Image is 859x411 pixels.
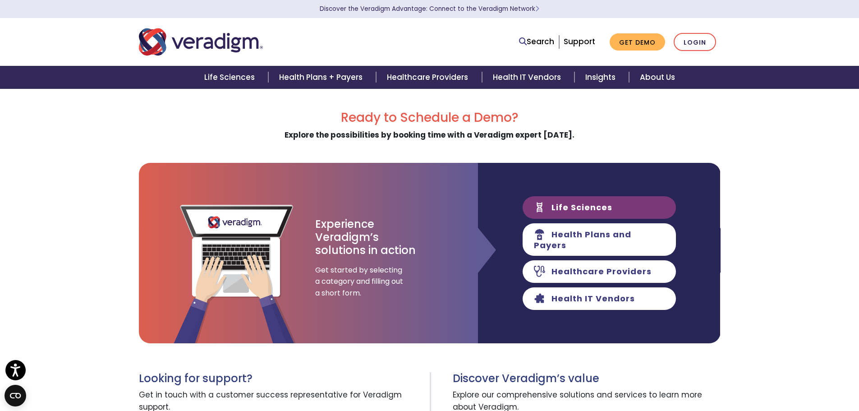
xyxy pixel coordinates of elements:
a: Discover the Veradigm Advantage: Connect to the Veradigm NetworkLearn More [320,5,539,13]
h3: Experience Veradigm’s solutions in action [315,218,417,257]
a: Health IT Vendors [482,66,574,89]
button: Open CMP widget [5,385,26,406]
h2: Ready to Schedule a Demo? [139,110,721,125]
a: Get Demo [610,33,665,51]
a: Healthcare Providers [376,66,482,89]
strong: Explore the possibilities by booking time with a Veradigm expert [DATE]. [285,129,574,140]
h3: Discover Veradigm’s value [453,372,721,385]
img: Veradigm logo [139,27,263,57]
a: Support [564,36,595,47]
span: Get started by selecting a category and filling out a short form. [315,264,405,299]
span: Learn More [535,5,539,13]
a: Health Plans + Payers [268,66,376,89]
a: Insights [574,66,629,89]
h3: Looking for support? [139,372,423,385]
a: Login [674,33,716,51]
a: Life Sciences [193,66,268,89]
a: About Us [629,66,686,89]
a: Search [519,36,554,48]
